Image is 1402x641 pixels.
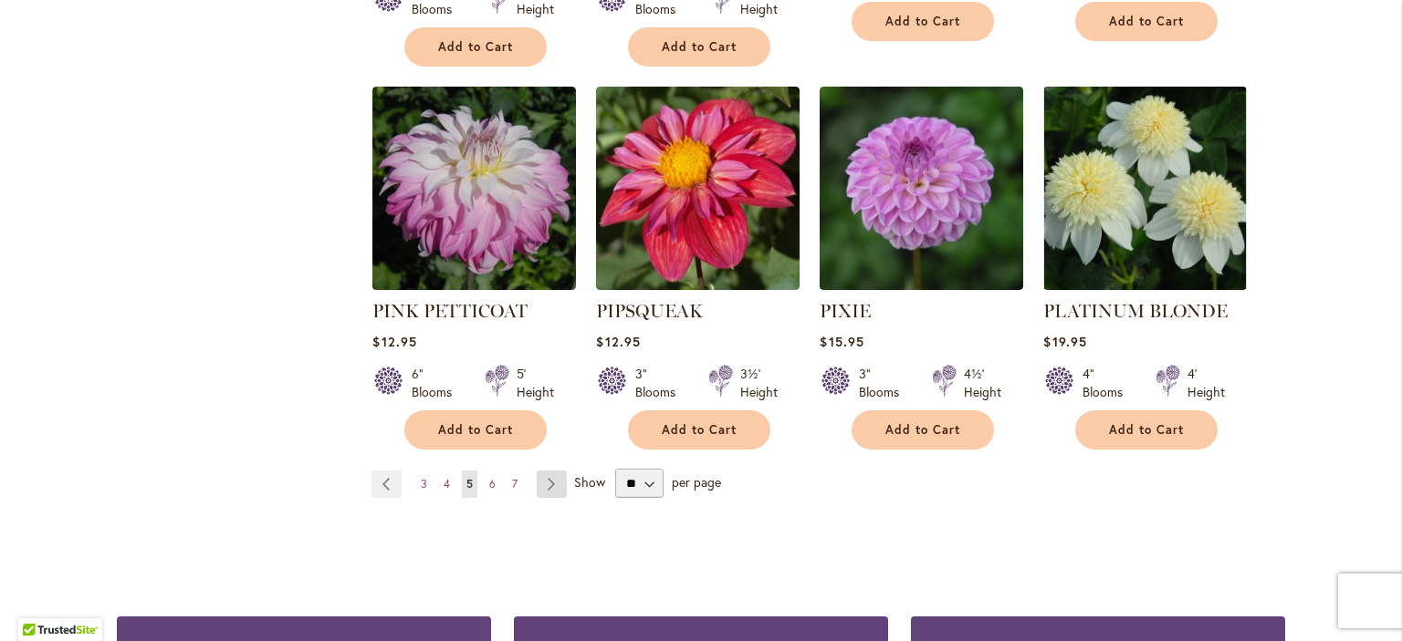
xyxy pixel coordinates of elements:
[635,365,686,401] div: 3" Blooms
[820,276,1023,294] a: PIXIE
[596,300,703,322] a: PIPSQUEAK
[859,365,910,401] div: 3" Blooms
[485,470,500,498] a: 6
[1075,2,1218,41] button: Add to Cart
[1109,14,1184,29] span: Add to Cart
[404,410,547,450] button: Add to Cart
[820,87,1023,290] img: PIXIE
[14,576,65,627] iframe: Launch Accessibility Center
[1109,422,1184,438] span: Add to Cart
[489,477,496,491] span: 6
[372,333,416,350] span: $12.95
[964,365,1001,401] div: 4½' Height
[416,470,432,498] a: 3
[507,470,522,498] a: 7
[662,422,737,438] span: Add to Cart
[820,300,871,322] a: PIXIE
[885,14,960,29] span: Add to Cart
[1083,365,1134,401] div: 4" Blooms
[404,27,547,67] button: Add to Cart
[740,365,778,401] div: 3½' Height
[438,422,513,438] span: Add to Cart
[372,87,576,290] img: Pink Petticoat
[421,477,427,491] span: 3
[512,477,518,491] span: 7
[1043,333,1086,350] span: $19.95
[412,365,463,401] div: 6" Blooms
[820,333,863,350] span: $15.95
[596,276,800,294] a: PIPSQUEAK
[852,410,994,450] button: Add to Cart
[574,473,605,491] span: Show
[444,477,450,491] span: 4
[1043,300,1228,322] a: PLATINUM BLONDE
[1043,276,1247,294] a: PLATINUM BLONDE
[439,470,455,498] a: 4
[372,300,528,322] a: PINK PETTICOAT
[885,422,960,438] span: Add to Cart
[852,2,994,41] button: Add to Cart
[1188,365,1225,401] div: 4' Height
[628,27,770,67] button: Add to Cart
[372,276,576,294] a: Pink Petticoat
[596,333,640,350] span: $12.95
[628,410,770,450] button: Add to Cart
[466,477,473,491] span: 5
[596,87,800,290] img: PIPSQUEAK
[1043,87,1247,290] img: PLATINUM BLONDE
[517,365,554,401] div: 5' Height
[672,473,721,491] span: per page
[1075,410,1218,450] button: Add to Cart
[438,39,513,55] span: Add to Cart
[662,39,737,55] span: Add to Cart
